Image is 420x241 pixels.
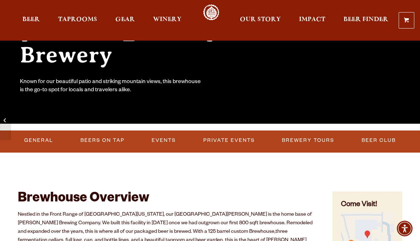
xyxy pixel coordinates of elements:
span: Taprooms [58,17,97,22]
span: Beer [22,17,40,22]
span: Our Story [240,17,281,22]
a: Our Story [235,4,285,36]
a: Events [149,132,179,149]
div: Known for our beautiful patio and striking mountain views, this brewhouse is the go-to spot for l... [20,78,202,95]
h2: Brewhouse Overview [18,191,315,207]
a: Brewery Tours [279,132,337,149]
a: Beer Club [359,132,399,149]
a: Winery [148,4,186,36]
a: Gear [111,4,140,36]
span: Gear [115,17,135,22]
span: Winery [153,17,182,22]
a: Odell Home [198,4,225,20]
a: Beer [18,4,44,36]
div: Accessibility Menu [397,221,413,236]
span: Impact [299,17,325,22]
a: Beer Finder [339,4,393,36]
h4: Come Visit! [341,200,394,210]
a: Private Events [200,132,258,149]
span: Beer Finder [343,17,388,22]
a: Taprooms [53,4,102,36]
a: Impact [294,4,330,36]
a: General [21,132,56,149]
a: Beers on Tap [78,132,127,149]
